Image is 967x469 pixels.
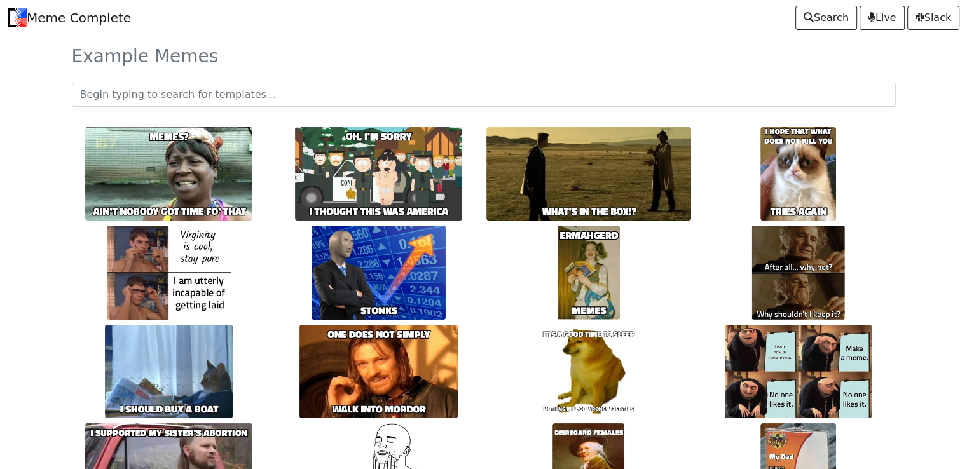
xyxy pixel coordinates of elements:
a: Slack [907,6,959,30]
input: Begin typing to search for templates... [72,83,896,107]
span: Live [868,10,896,25]
span: Slack [916,10,951,25]
img: ain't_nobody_got_time_fo'_that.jpg [85,127,252,221]
img: stonks.jpg [312,226,445,320]
img: What's_in_the_box!~q.webp [486,127,691,221]
img: Why_shouldn't_I_keep_it~q.jpg [751,226,846,320]
img: i_thought_this_was_america.jpg [295,127,462,221]
img: I_am_utterly_incapable_of_getting_laid.jpg [107,226,230,320]
img: i_should_buy_a_boat.jpg [105,325,232,419]
a: Meme Complete [8,5,131,31]
a: Search [795,6,857,30]
img: Meme Complete [8,8,27,27]
a: Live [860,6,905,30]
h3: Example Memes [72,46,896,67]
span: Search [804,10,849,25]
img: nothing_will_go_wrong_after_this.jpg [539,325,638,419]
img: walk_into_mordor.jpg [299,325,458,419]
img: No_one_likes_it..jpg [725,325,871,419]
img: tries_again.jpg [760,127,836,221]
img: memes.jpg [558,226,620,320]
